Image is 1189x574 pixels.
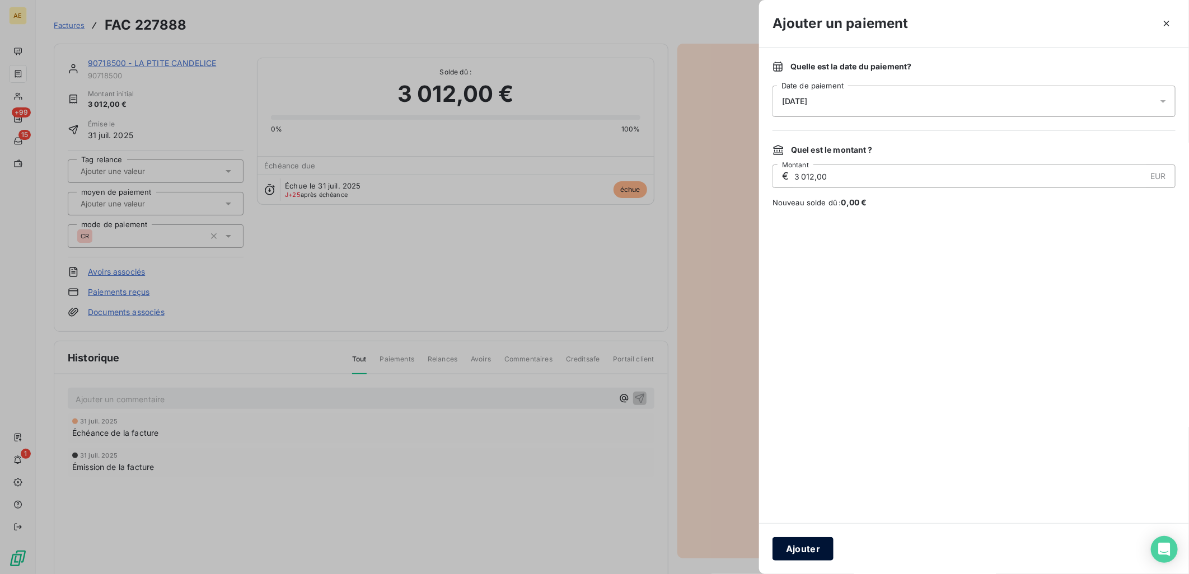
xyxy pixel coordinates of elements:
span: [DATE] [782,97,808,106]
span: Nouveau solde dû : [773,197,1176,208]
span: Quelle est la date du paiement ? [790,61,912,72]
h3: Ajouter un paiement [773,13,909,34]
span: 0,00 € [841,197,867,207]
button: Ajouter [773,537,834,561]
div: Open Intercom Messenger [1151,536,1178,563]
span: Quel est le montant ? [791,144,872,156]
